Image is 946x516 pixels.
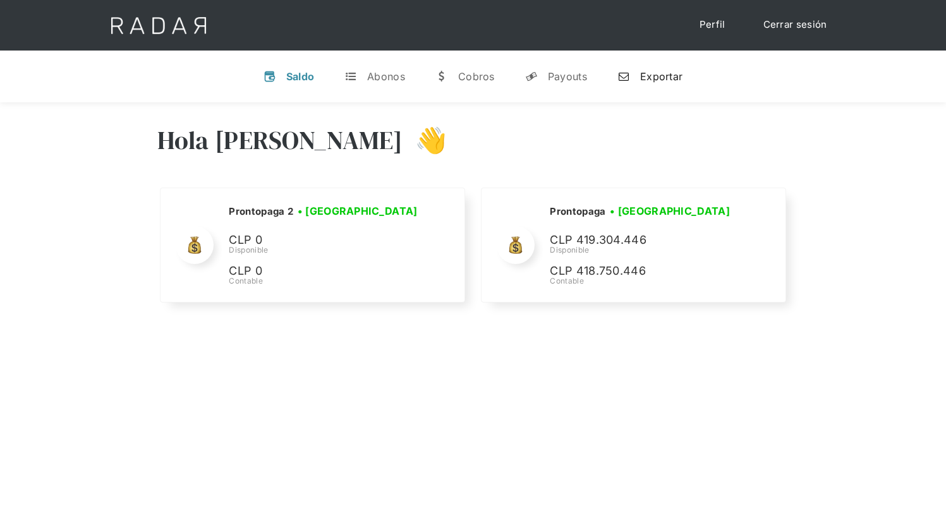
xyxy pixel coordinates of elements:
div: Cobros [458,70,495,83]
p: CLP 418.750.446 [550,262,739,280]
p: CLP 0 [229,231,418,249]
div: Payouts [548,70,587,83]
a: Cerrar sesión [751,13,840,37]
p: CLP 0 [229,262,418,280]
p: CLP 419.304.446 [550,231,739,249]
div: Exportar [640,70,682,83]
div: Saldo [286,70,315,83]
h2: Prontopaga [550,205,605,218]
div: Disponible [550,244,739,256]
div: t [344,70,357,83]
h3: 👋 [403,124,447,156]
div: Contable [550,275,739,287]
div: Contable [229,275,421,287]
h3: • [GEOGRAPHIC_DATA] [298,203,418,219]
h3: Hola [PERSON_NAME] [157,124,403,156]
h2: Prontopaga 2 [229,205,293,218]
div: Abonos [367,70,405,83]
div: v [264,70,276,83]
h3: • [GEOGRAPHIC_DATA] [610,203,730,219]
a: Perfil [687,13,738,37]
div: w [435,70,448,83]
div: n [617,70,630,83]
div: Disponible [229,244,421,256]
div: y [525,70,538,83]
